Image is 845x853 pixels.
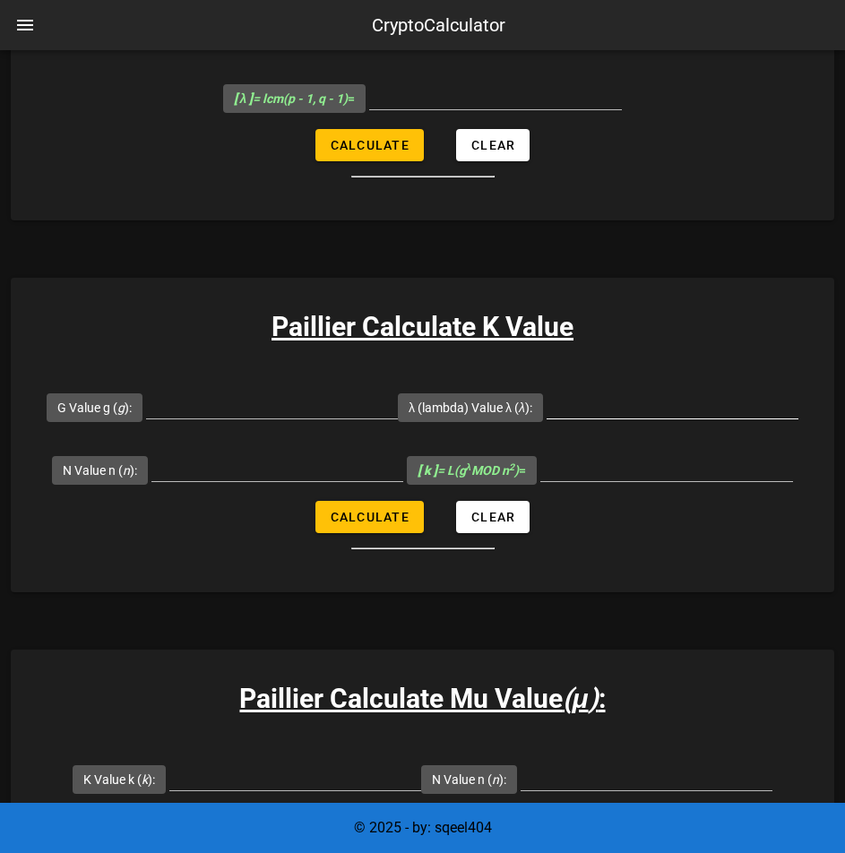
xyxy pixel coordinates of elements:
[519,401,525,415] i: λ
[456,501,530,533] button: Clear
[83,771,155,788] label: K Value k ( ):
[330,138,410,152] span: Calculate
[354,819,492,836] span: © 2025 - by: sqeel404
[330,510,410,524] span: Calculate
[4,4,47,47] button: nav-menu-toggle
[117,401,125,415] i: g
[470,138,515,152] span: Clear
[492,772,499,787] i: n
[315,129,424,161] button: Calculate
[418,463,526,478] span: =
[234,91,254,106] b: [ λ ]
[11,678,834,719] h3: Paillier Calculate Mu Value :
[418,463,519,478] i: = L(g MOD n )
[418,463,437,478] b: [ k ]
[142,772,148,787] i: k
[470,510,515,524] span: Clear
[11,306,834,347] h3: Paillier Calculate K Value
[409,399,532,417] label: λ (lambda) Value λ ( ):
[563,683,598,714] i: ( )
[572,683,588,714] b: μ
[57,399,132,417] label: G Value g ( ):
[63,461,137,479] label: N Value n ( ):
[466,461,471,473] sup: λ
[315,501,424,533] button: Calculate
[123,463,130,478] i: n
[234,91,349,106] i: = lcm(p - 1, q - 1)
[509,461,514,473] sup: 2
[372,12,505,39] div: CryptoCalculator
[456,129,530,161] button: Clear
[432,771,506,788] label: N Value n ( ):
[234,91,356,106] span: =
